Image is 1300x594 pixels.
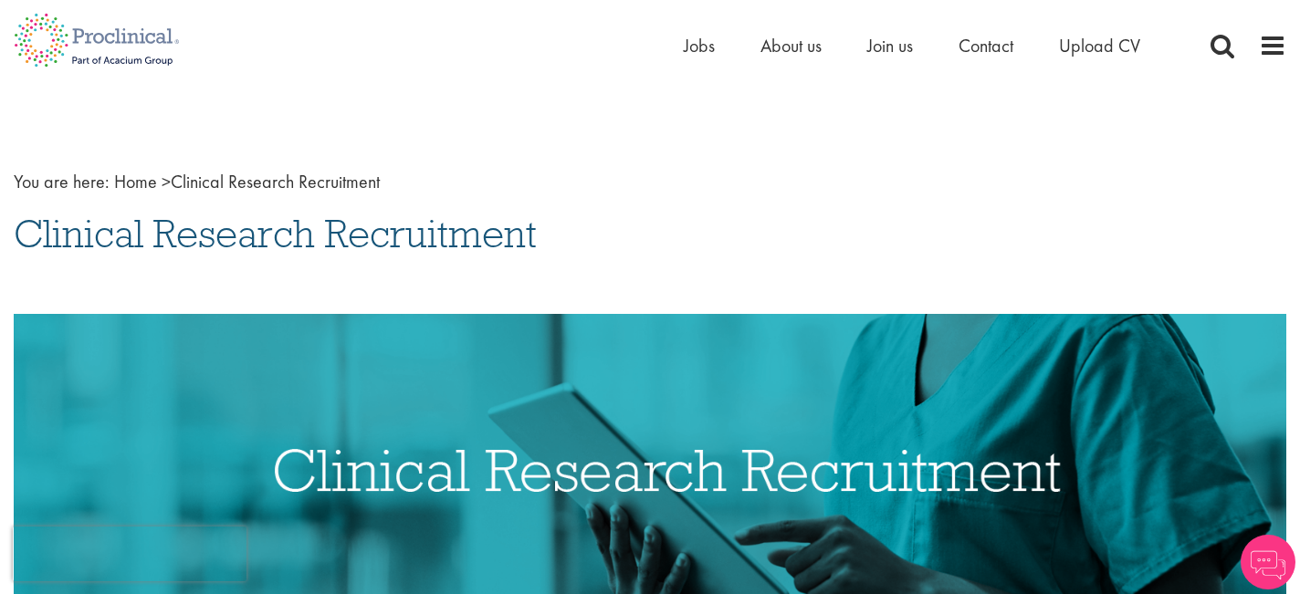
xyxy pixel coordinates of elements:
[1241,535,1295,589] img: Chatbot
[114,170,380,193] span: Clinical Research Recruitment
[14,170,110,193] span: You are here:
[867,34,913,57] a: Join us
[1059,34,1140,57] a: Upload CV
[760,34,822,57] a: About us
[162,170,171,193] span: >
[14,209,537,258] span: Clinical Research Recruitment
[959,34,1013,57] a: Contact
[684,34,715,57] a: Jobs
[13,526,246,581] iframe: reCAPTCHA
[114,170,157,193] a: breadcrumb link to Home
